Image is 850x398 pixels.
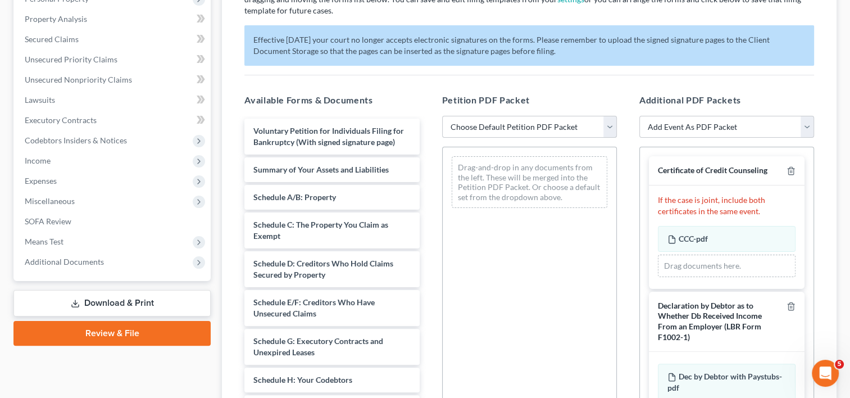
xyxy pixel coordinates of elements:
[25,196,75,206] span: Miscellaneous
[25,55,117,64] span: Unsecured Priority Claims
[253,297,375,318] span: Schedule E/F: Creditors Who Have Unsecured Claims
[16,70,211,90] a: Unsecured Nonpriority Claims
[253,220,388,241] span: Schedule C: The Property You Claim as Exempt
[16,110,211,130] a: Executory Contracts
[25,95,55,105] span: Lawsuits
[442,94,530,105] span: Petition PDF Packet
[253,336,383,357] span: Schedule G: Executory Contracts and Unexpired Leases
[16,211,211,232] a: SOFA Review
[244,93,419,107] h5: Available Forms & Documents
[16,9,211,29] a: Property Analysis
[667,372,782,392] span: Dec by Debtor with Paystubs-pdf
[244,25,814,66] p: Effective [DATE] your court no longer accepts electronic signatures on the forms. Please remember...
[253,165,389,174] span: Summary of Your Assets and Liabilities
[658,255,796,277] div: Drag documents here.
[812,360,839,387] iframe: Intercom live chat
[253,375,352,385] span: Schedule H: Your Codebtors
[25,75,132,84] span: Unsecured Nonpriority Claims
[452,156,607,208] div: Drag-and-drop in any documents from the left. These will be merged into the Petition PDF Packet. ...
[639,93,814,107] h5: Additional PDF Packets
[25,14,87,24] span: Property Analysis
[658,195,796,217] p: If the case is joint, include both certificates in the same event.
[253,259,393,279] span: Schedule D: Creditors Who Hold Claims Secured by Property
[25,237,63,246] span: Means Test
[25,176,57,186] span: Expenses
[16,29,211,49] a: Secured Claims
[25,216,71,226] span: SOFA Review
[13,321,211,346] a: Review & File
[25,34,79,44] span: Secured Claims
[13,290,211,316] a: Download & Print
[25,135,127,145] span: Codebtors Insiders & Notices
[25,115,97,125] span: Executory Contracts
[16,49,211,70] a: Unsecured Priority Claims
[25,156,51,165] span: Income
[658,165,767,175] span: Certificate of Credit Counseling
[835,360,844,369] span: 5
[253,192,336,202] span: Schedule A/B: Property
[679,234,708,243] span: CCC-pdf
[25,257,104,266] span: Additional Documents
[16,90,211,110] a: Lawsuits
[253,126,404,147] span: Voluntary Petition for Individuals Filing for Bankruptcy (With signed signature page)
[658,301,762,342] span: Declaration by Debtor as to Whether Db Received Income From an Employer (LBR Form F1002-1)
